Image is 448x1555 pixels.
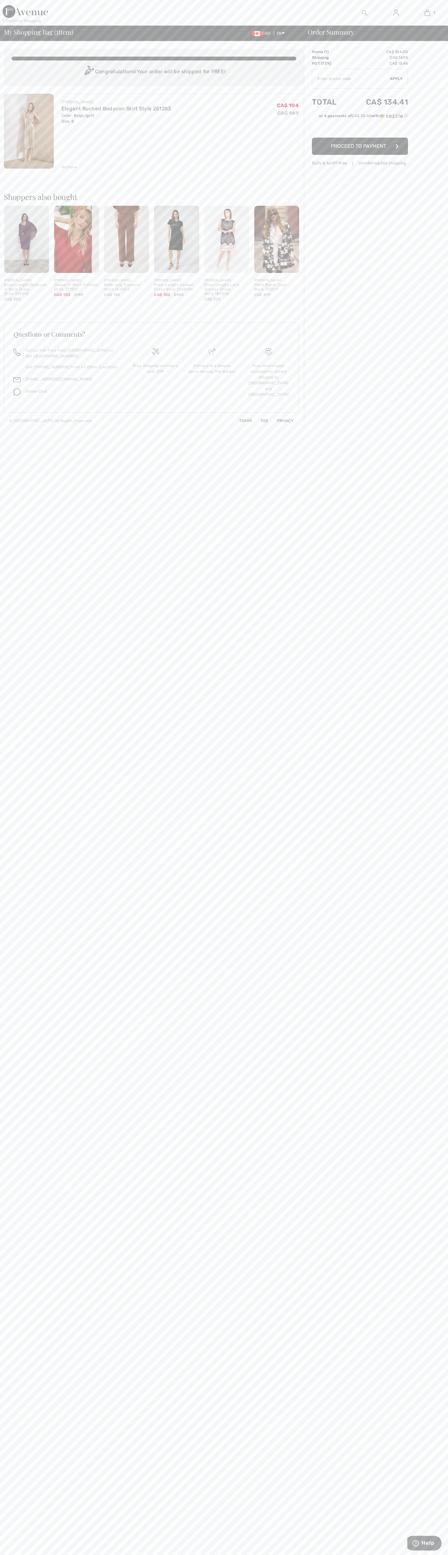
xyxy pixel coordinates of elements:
span: CA$ 103 [54,292,70,297]
div: or 4 payments ofCA$ 33.60withSezzle Click to learn more about Sezzle [312,113,408,121]
span: $159 [74,292,84,298]
span: CA$ 155 [104,292,120,297]
input: Promo code [312,69,390,88]
div: Congratulations! Your order will be shipped for FREE! [12,66,296,78]
td: CA$ 14.95 [347,55,408,60]
img: Knee-Length Lace Overlay Dress Style 189328 [204,206,249,273]
span: Apply [390,76,403,82]
a: Privacy [269,419,294,423]
a: 1 [412,9,443,17]
img: Knee-Length Casual Dress Style 256810U [154,206,199,273]
div: Order Summary [300,29,444,35]
img: search the website [362,9,367,17]
a: Elegant Ruched Bodycon Skirt Style 251283 [61,106,171,112]
span: My Shopping Bag ( Item) [4,29,73,35]
span: Online Chat [26,389,47,394]
div: [PERSON_NAME] [61,99,171,105]
img: 1ère Avenue [3,5,48,18]
td: Total [312,91,347,113]
div: Wide-Leg Trousers Style 254303 [104,283,149,292]
span: CAD [252,31,273,36]
img: Canadian Dollar [252,31,262,36]
img: Free shipping on orders over $99 [152,348,159,355]
iframe: Opens a widget where you can find more information [407,1536,442,1552]
img: My Bag [425,9,430,17]
div: [PERSON_NAME] [4,278,49,283]
img: call [13,349,20,356]
div: [PERSON_NAME] [54,278,99,283]
span: CA$ 319 [254,292,270,297]
button: Proceed to Payment [312,138,408,155]
td: CA$ 15.46 [347,60,408,66]
span: 1 [433,10,435,16]
div: Color: Beige/gold Size: 8 [61,113,171,124]
img: Elegant Ruched Bodycon Skirt Style 251283 [4,94,54,169]
span: CA$ 323 [204,297,221,301]
h3: Questions or Comments? [13,331,289,337]
p: Call us Toll-Free from [GEOGRAPHIC_DATA] or the US at [26,347,119,359]
div: Casual V-Neck Pullover Style 251925 [54,283,99,292]
img: My Info [393,9,399,17]
div: Knee-Length Lace Overlay Dress Style 189328 [204,283,249,296]
span: 1 [325,50,327,54]
img: Casual V-Neck Pullover Style 251925 [54,206,99,273]
div: [PERSON_NAME] [154,278,199,283]
div: Plaid Blazer Coat Style 253017 [254,283,299,292]
a: [PHONE_NUMBER] [43,354,78,358]
span: EN [277,31,285,36]
img: Delivery is a breeze since we pay the duties! [208,348,216,355]
div: Knee-Length Bodycon V-Neck Dress Style 259012 [4,283,49,296]
span: $145 [174,292,183,298]
a: Sign In [388,9,404,17]
div: Free shipping on orders over $99 [132,363,179,374]
span: 1 [56,27,58,36]
td: CA$ 104.00 [347,49,408,55]
img: Plaid Blazer Coat Style 253017 [254,206,299,273]
img: chat [13,388,20,395]
div: [PERSON_NAME] [204,278,249,283]
span: CA$ 102 [154,292,170,297]
div: © [GEOGRAPHIC_DATA] All Rights Reserved [9,418,92,424]
div: [PERSON_NAME] [254,278,299,283]
div: Remove [61,164,77,170]
img: email [13,376,20,383]
img: Free shipping on orders over $99 [265,348,272,355]
div: or 4 payments of with [319,113,408,119]
img: Congratulation2.svg [82,66,95,78]
div: Duty & tariff-free | Uninterrupted shipping [312,160,408,166]
a: Terms [232,419,252,423]
div: Knee-Length Casual Dress Style 256810U [154,283,199,292]
h2: Shoppers also bought [4,193,304,201]
td: Shipping [312,55,347,60]
a: [EMAIL_ADDRESS][DOMAIN_NAME] [26,377,92,381]
span: CA$ 33.60 [352,114,371,118]
img: Knee-Length Bodycon V-Neck Dress Style 259012 [4,206,49,273]
span: Proceed to Payment [331,143,386,149]
s: CA$ 149 [277,110,299,116]
td: HST (13%) [312,60,347,66]
div: Delivery is a breeze since we pay the duties! [189,363,235,374]
div: < Continue Shopping [3,18,41,24]
td: Items ( ) [312,49,347,55]
span: CA$ 285 [4,297,20,301]
span: CA$ 104 [277,102,299,108]
td: CA$ 134.41 [347,91,408,113]
div: [PERSON_NAME] [104,278,149,283]
img: Wide-Leg Trousers Style 254303 [104,206,149,273]
p: Dial [PHONE_NUMBER] From All Other Countries [26,364,119,370]
div: Free return label included for orders shipped to [GEOGRAPHIC_DATA] and [GEOGRAPHIC_DATA] [245,363,292,397]
a: FAQ [253,419,268,423]
iframe: PayPal-paypal [312,121,408,135]
img: Sezzle [380,113,403,119]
